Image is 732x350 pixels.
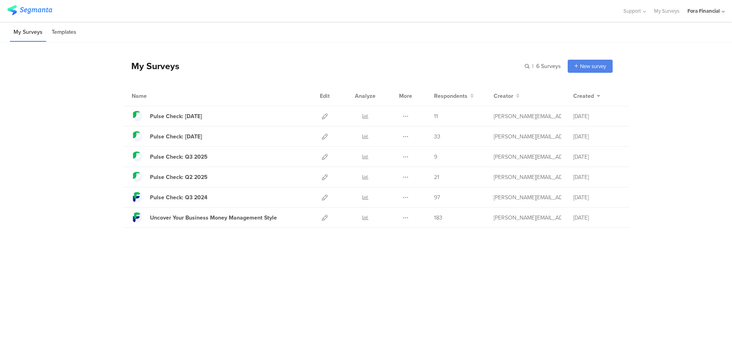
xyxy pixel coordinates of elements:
a: Pulse Check: Q3 2024 [132,192,207,202]
button: Created [573,92,600,100]
span: 6 Surveys [536,62,561,70]
span: 21 [434,173,439,181]
div: Fora Financial [687,7,720,15]
a: Pulse Check: [DATE] [132,131,202,142]
li: My Surveys [10,23,46,42]
button: Respondents [434,92,474,100]
div: tatiana.chua@forafinancial.com [494,132,561,141]
div: [DATE] [573,214,621,222]
div: [DATE] [573,153,621,161]
img: segmanta logo [7,5,52,15]
div: [DATE] [573,112,621,121]
span: 97 [434,193,440,202]
div: [DATE] [573,173,621,181]
li: Templates [48,23,80,42]
div: Pulse Check: Q2 2025 [150,173,208,181]
span: Creator [494,92,513,100]
div: Pulse Check: 9/15/2025 [150,112,202,121]
span: 11 [434,112,438,121]
a: Uncover Your Business Money Management Style [132,212,277,223]
div: Pulse Check: 7/31/2025 [150,132,202,141]
button: Creator [494,92,520,100]
div: My Surveys [123,59,179,73]
div: tatiana.chua@forafinancial.com [494,193,561,202]
a: Pulse Check: Q3 2025 [132,152,208,162]
span: | [531,62,535,70]
div: tatiana.chua@forafinancial.com [494,173,561,181]
div: [DATE] [573,193,621,202]
span: Support [623,7,641,15]
span: Created [573,92,594,100]
span: 33 [434,132,440,141]
div: Name [132,92,179,100]
div: Analyze [353,86,377,106]
div: Pulse Check: Q3 2024 [150,193,207,202]
span: 183 [434,214,442,222]
a: Pulse Check: Q2 2025 [132,172,208,182]
div: tatiana.chua@forafinancial.com [494,153,561,161]
div: Uncover Your Business Money Management Style [150,214,277,222]
div: More [397,86,414,106]
span: New survey [580,62,606,70]
div: [DATE] [573,132,621,141]
div: Edit [316,86,333,106]
a: Pulse Check: [DATE] [132,111,202,121]
div: tatiana.chua@forafinancial.com [494,112,561,121]
div: tatiana.chua@forafinancial.com [494,214,561,222]
span: 9 [434,153,437,161]
span: Respondents [434,92,467,100]
div: Pulse Check: Q3 2025 [150,153,208,161]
